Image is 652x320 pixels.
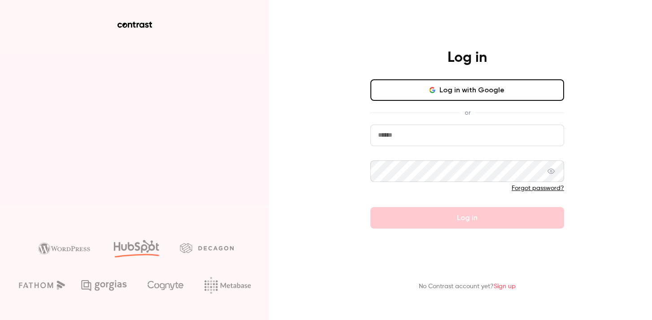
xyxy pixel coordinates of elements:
p: No Contrast account yet? [419,282,516,291]
h4: Log in [448,49,487,67]
a: Sign up [494,283,516,290]
button: Log in with Google [370,79,564,101]
a: Forgot password? [512,185,564,191]
span: or [460,108,475,117]
img: decagon [180,243,234,253]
